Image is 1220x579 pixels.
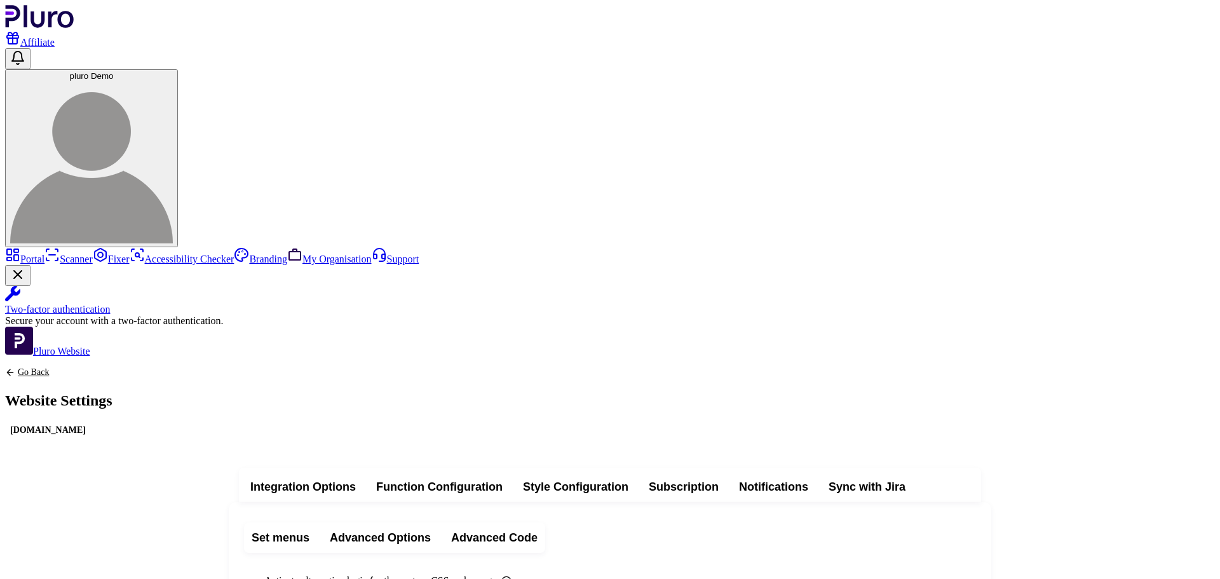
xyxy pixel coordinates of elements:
[5,304,1215,315] div: Two-factor authentication
[731,472,816,502] button: Notifications
[5,265,30,286] button: Close Two-factor authentication notification
[44,254,93,264] a: Scanner
[369,472,510,502] button: Function Configuration
[5,367,1215,378] a: Back to previous screen
[330,530,431,545] span: Advanced Options
[451,530,538,545] span: Advanced Code
[5,37,55,48] a: Affiliate
[287,254,372,264] a: My Organisation
[93,254,130,264] a: Fixer
[130,254,234,264] a: Accessibility Checker
[376,479,503,494] span: Function Configuration
[5,19,74,30] a: Logo
[322,522,438,553] button: Advanced Options
[5,393,1215,408] h1: Website Settings
[5,423,91,437] div: [DOMAIN_NAME]
[641,472,726,502] button: Subscription
[821,472,913,502] button: Sync with Jira
[372,254,419,264] a: Support
[70,71,114,81] span: pluro Demo
[829,479,905,494] span: Sync with Jira
[515,472,636,502] button: Style Configuration
[5,286,1215,315] a: Two-factor authentication
[5,69,178,247] button: pluro Demopluro Demo
[234,254,287,264] a: Branding
[444,522,545,553] button: Advanced Code
[250,479,356,494] span: Integration Options
[252,530,309,545] span: Set menus
[5,247,1215,357] aside: Sidebar menu
[5,346,90,357] a: Open Pluro Website
[523,479,628,494] span: Style Configuration
[10,81,173,243] img: pluro Demo
[649,479,719,494] span: Subscription
[5,48,30,69] button: Open notifications, you have 0 new notifications
[5,254,44,264] a: Portal
[5,315,1215,327] div: Secure your account with a two-factor authentication.
[244,522,317,553] button: Set menus
[739,479,808,494] span: Notifications
[243,472,363,502] button: Integration Options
